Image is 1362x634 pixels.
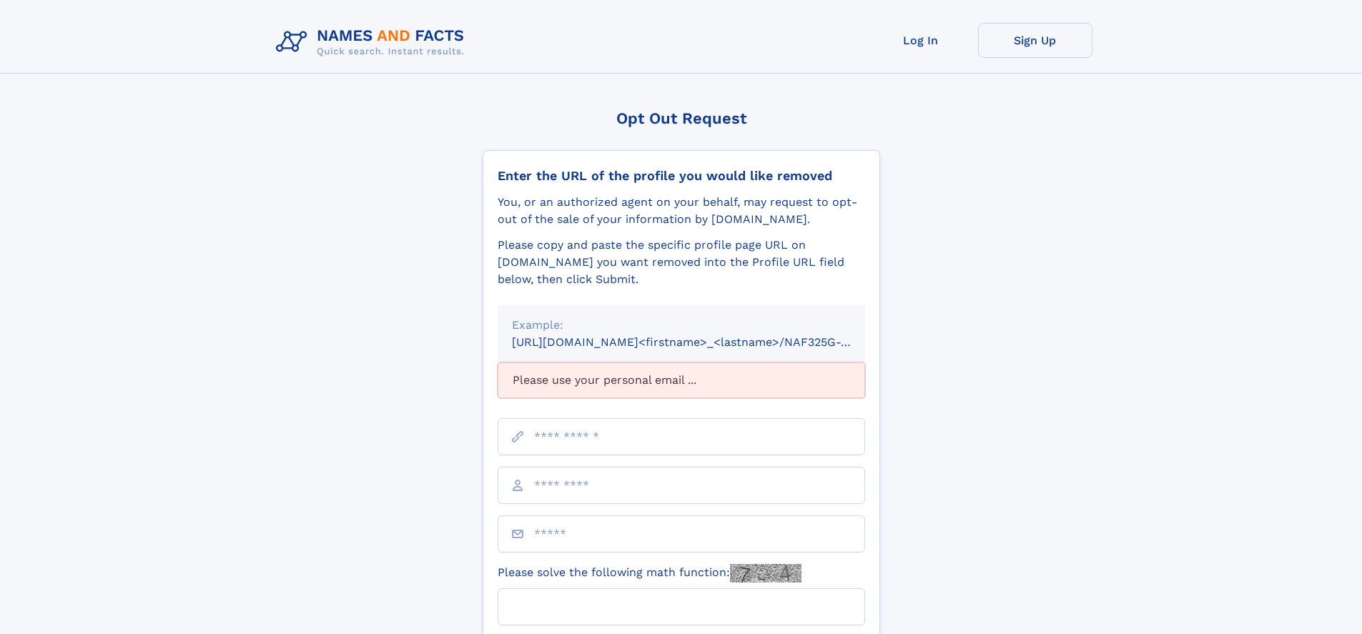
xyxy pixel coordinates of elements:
a: Log In [864,23,978,58]
div: Opt Out Request [483,109,880,127]
div: Please copy and paste the specific profile page URL on [DOMAIN_NAME] you want removed into the Pr... [498,237,865,288]
small: [URL][DOMAIN_NAME]<firstname>_<lastname>/NAF325G-xxxxxxxx [512,335,892,349]
div: Example: [512,317,851,334]
div: Please use your personal email ... [498,362,865,398]
div: Enter the URL of the profile you would like removed [498,168,865,184]
img: Logo Names and Facts [270,23,476,61]
label: Please solve the following math function: [498,564,801,583]
div: You, or an authorized agent on your behalf, may request to opt-out of the sale of your informatio... [498,194,865,228]
a: Sign Up [978,23,1092,58]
